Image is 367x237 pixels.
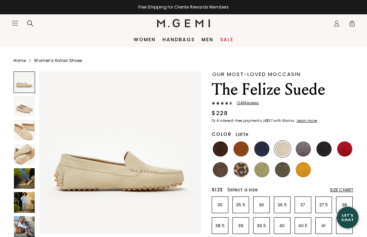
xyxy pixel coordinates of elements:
div: Size Chart [330,187,353,193]
span: Select a size [227,186,258,193]
span: 1243 Review s [233,101,259,105]
klarna-placement-style-body: Or 4 interest-free payments of [212,118,266,123]
img: The Felize Suede [39,72,201,234]
p: 40 [274,223,290,228]
div: Let's Chat [337,213,359,222]
p: 35 [212,202,228,208]
img: Latte [275,141,290,157]
p: 39.5 [254,223,269,228]
img: The Felize Suede [14,120,35,141]
button: Open site menu [12,20,18,27]
img: Chocolate [213,141,228,157]
div: Our Most-Loved Moccasin [212,72,353,77]
img: The Felize Suede [14,144,35,165]
img: Pistachio [254,162,269,177]
img: Leopard Print [233,162,249,177]
p: 36 [254,202,269,208]
img: The Felize Suede [14,192,35,213]
img: The Felize Suede [14,168,35,189]
a: Men [202,37,213,42]
klarna-placement-style-cta: Learn more [297,118,317,123]
a: Women's Italian Shoes [34,58,82,63]
p: 37.5 [316,202,332,208]
p: 38 [336,202,352,208]
h1: The Felize Suede [212,80,353,99]
h2: Color [212,131,232,137]
a: Handbags [162,37,195,42]
img: Mushroom [213,162,228,177]
p: 41 [316,223,332,228]
p: 42 [336,223,352,228]
img: Black [316,141,332,157]
img: Midnight Blue [254,141,269,157]
div: $228 [212,109,228,117]
p: 36.5 [274,202,290,208]
p: 37 [295,202,311,208]
klarna-placement-style-amount: $57 [266,118,273,123]
span: Latte [236,131,248,138]
img: Sunset Red [337,141,352,157]
img: M.Gemi [157,19,210,27]
img: Sunflower [296,162,311,177]
img: Burgundy [316,162,332,177]
span: 0 [349,21,355,28]
img: Olive [275,162,290,177]
img: The Felize Suede [14,96,35,117]
a: Learn more [296,119,317,123]
p: 38.5 [212,223,228,228]
h2: Size [212,187,223,192]
p: 35.5 [233,202,249,208]
img: Saddle [233,141,249,157]
a: Sale [220,37,233,42]
a: Women [134,37,156,42]
a: 1243Reviews [212,101,353,107]
a: Home [14,58,26,63]
klarna-placement-style-body: with Klarna [274,118,296,123]
img: The Felize Suede [14,216,35,237]
p: 39 [233,223,249,228]
img: Gray [296,141,311,157]
p: 40.5 [295,223,311,228]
